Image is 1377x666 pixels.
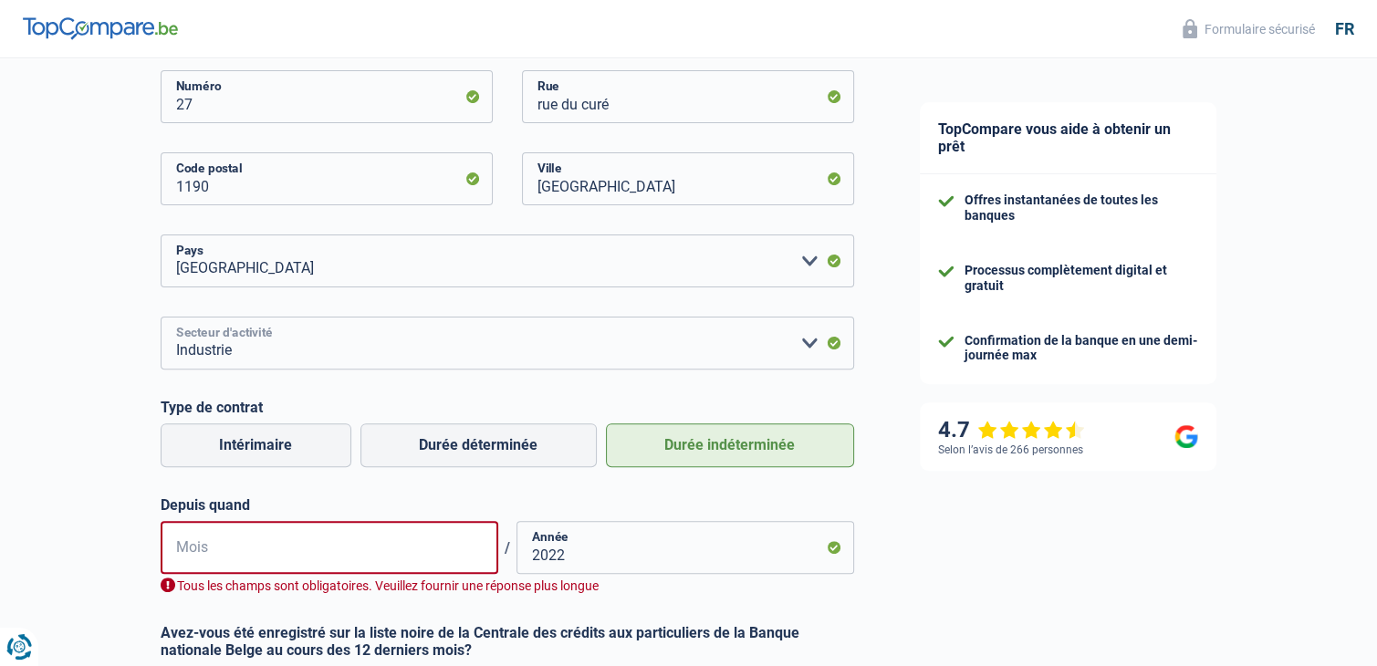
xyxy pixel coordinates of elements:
label: Durée indéterminée [606,423,854,467]
div: Tous les champs sont obligatoires. Veuillez fournir une réponse plus longue [161,578,854,595]
label: Type de contrat [161,399,854,416]
label: Durée déterminée [360,423,597,467]
img: TopCompare Logo [23,17,178,39]
label: Intérimaire [161,423,351,467]
div: 4.7 [938,417,1085,443]
div: Processus complètement digital et gratuit [965,263,1198,294]
button: Formulaire sécurisé [1172,14,1326,44]
label: Avez-vous été enregistré sur la liste noire de la Centrale des crédits aux particuliers de la Ban... [161,624,854,659]
input: AAAA [516,521,854,574]
div: fr [1335,19,1354,39]
div: TopCompare vous aide à obtenir un prêt [920,102,1216,174]
div: Confirmation de la banque en une demi-journée max [965,333,1198,364]
span: / [498,539,516,557]
input: MM [161,521,498,574]
div: Offres instantanées de toutes les banques [965,193,1198,224]
label: Depuis quand [161,496,854,514]
div: Selon l’avis de 266 personnes [938,443,1083,456]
